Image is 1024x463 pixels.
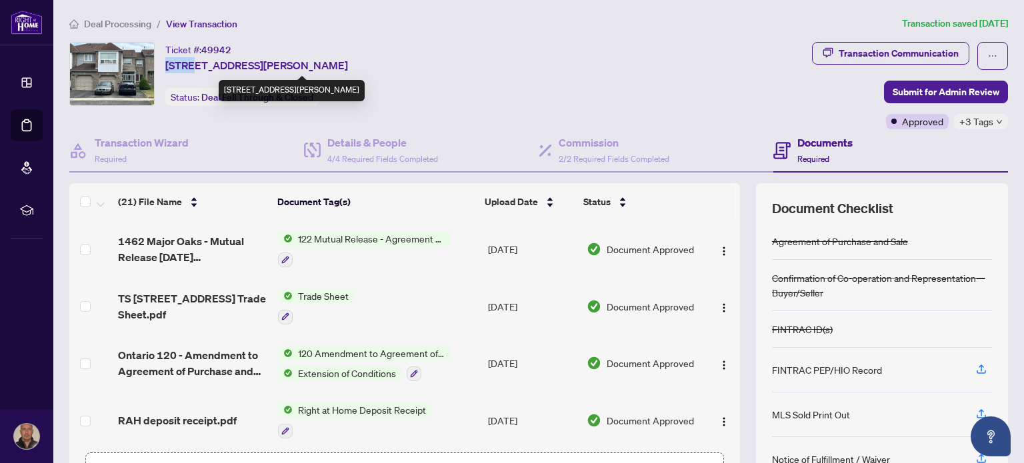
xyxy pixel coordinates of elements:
div: [STREET_ADDRESS][PERSON_NAME] [219,80,365,101]
button: Status Icon120 Amendment to Agreement of Purchase and SaleStatus IconExtension of Conditions [278,346,451,382]
button: Logo [713,238,735,260]
img: Logo [719,360,729,370]
button: Status IconTrade Sheet [278,288,354,324]
th: Document Tag(s) [272,183,480,221]
img: Logo [719,302,729,313]
img: Document Status [587,356,601,370]
span: Ontario 120 - Amendment to Agreement of Purchase and Sale finance extension to [DATE].pdf [118,347,267,379]
span: Status [583,195,611,209]
img: Profile Icon [14,424,39,449]
h4: Commission [559,135,669,151]
span: Document Approved [607,299,694,314]
img: Status Icon [278,288,293,303]
h4: Documents [797,135,853,151]
img: IMG-E12272049_1.jpg [70,43,154,105]
img: Document Status [587,413,601,428]
li: / [157,16,161,31]
span: 49942 [201,44,231,56]
button: Logo [713,352,735,374]
span: RAH deposit receipt.pdf [118,412,237,428]
img: Status Icon [278,231,293,246]
span: Required [797,154,829,164]
div: Transaction Communication [839,43,959,64]
th: Upload Date [479,183,578,221]
td: [DATE] [483,278,581,335]
td: [DATE] [483,221,581,278]
span: +3 Tags [959,114,993,129]
button: Transaction Communication [812,42,969,65]
img: Status Icon [278,402,293,417]
span: Right at Home Deposit Receipt [293,402,431,417]
img: logo [11,10,43,35]
img: Status Icon [278,346,293,360]
button: Open asap [971,416,1011,456]
h4: Details & People [327,135,438,151]
span: 1462 Major Oaks - Mutual Release [DATE] EXECUTED.pdf [118,233,267,265]
button: Submit for Admin Review [884,81,1008,103]
span: Upload Date [485,195,538,209]
span: Document Approved [607,413,694,428]
img: Document Status [587,242,601,256]
span: Extension of Conditions [293,366,401,380]
span: 2/2 Required Fields Completed [559,154,669,164]
span: View Transaction [166,18,237,30]
th: (21) File Name [113,183,272,221]
button: Status Icon122 Mutual Release - Agreement of Purchase and Sale [278,231,451,267]
h4: Transaction Wizard [95,135,189,151]
div: Ticket #: [165,42,231,57]
div: MLS Sold Print Out [772,407,850,422]
span: down [996,119,1003,125]
span: Trade Sheet [293,288,354,303]
span: TS [STREET_ADDRESS] Trade Sheet.pdf [118,290,267,322]
span: 4/4 Required Fields Completed [327,154,438,164]
div: FINTRAC PEP/HIO Record [772,362,882,377]
div: Agreement of Purchase and Sale [772,234,908,248]
button: Logo [713,296,735,317]
span: home [69,19,79,29]
span: Required [95,154,127,164]
span: ellipsis [988,51,997,61]
button: Logo [713,410,735,431]
div: Status: [165,88,319,106]
span: Deal Fell Through & Closed [201,91,313,103]
span: Submit for Admin Review [893,81,999,103]
div: Confirmation of Co-operation and Representation—Buyer/Seller [772,270,992,300]
span: Document Checklist [772,199,893,218]
button: Status IconRight at Home Deposit Receipt [278,402,431,438]
td: [DATE] [483,335,581,392]
img: Document Status [587,299,601,314]
th: Status [578,183,701,221]
img: Logo [719,416,729,427]
span: 120 Amendment to Agreement of Purchase and Sale [293,346,451,360]
td: [DATE] [483,392,581,449]
span: 122 Mutual Release - Agreement of Purchase and Sale [293,231,451,246]
article: Transaction saved [DATE] [902,16,1008,31]
img: Status Icon [278,366,293,380]
span: [STREET_ADDRESS][PERSON_NAME] [165,57,348,73]
span: Document Approved [607,356,694,370]
img: Logo [719,246,729,256]
span: Document Approved [607,242,694,256]
span: Deal Processing [84,18,151,30]
div: FINTRAC ID(s) [772,322,833,336]
span: Approved [902,114,943,129]
span: (21) File Name [118,195,182,209]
